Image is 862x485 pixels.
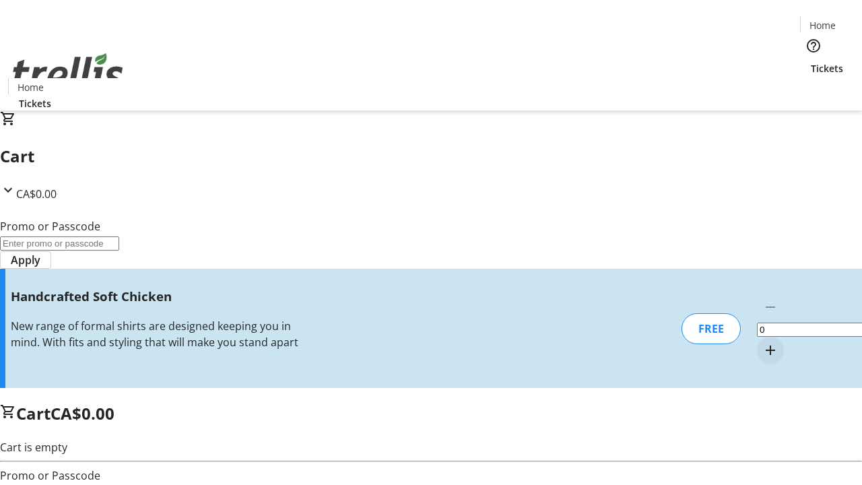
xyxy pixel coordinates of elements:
span: Tickets [19,96,51,110]
a: Tickets [800,61,854,75]
button: Help [800,32,827,59]
div: FREE [682,313,741,344]
button: Increment by one [757,337,784,364]
span: Apply [11,252,40,268]
a: Home [9,80,52,94]
span: CA$0.00 [16,187,57,201]
div: New range of formal shirts are designed keeping you in mind. With fits and styling that will make... [11,318,305,350]
span: CA$0.00 [51,402,114,424]
a: Home [801,18,844,32]
img: Orient E2E Organization cp6jO81bo0's Logo [8,38,128,106]
span: Home [809,18,836,32]
button: Cart [800,75,827,102]
span: Tickets [811,61,843,75]
h3: Handcrafted Soft Chicken [11,287,305,306]
span: Home [18,80,44,94]
a: Tickets [8,96,62,110]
